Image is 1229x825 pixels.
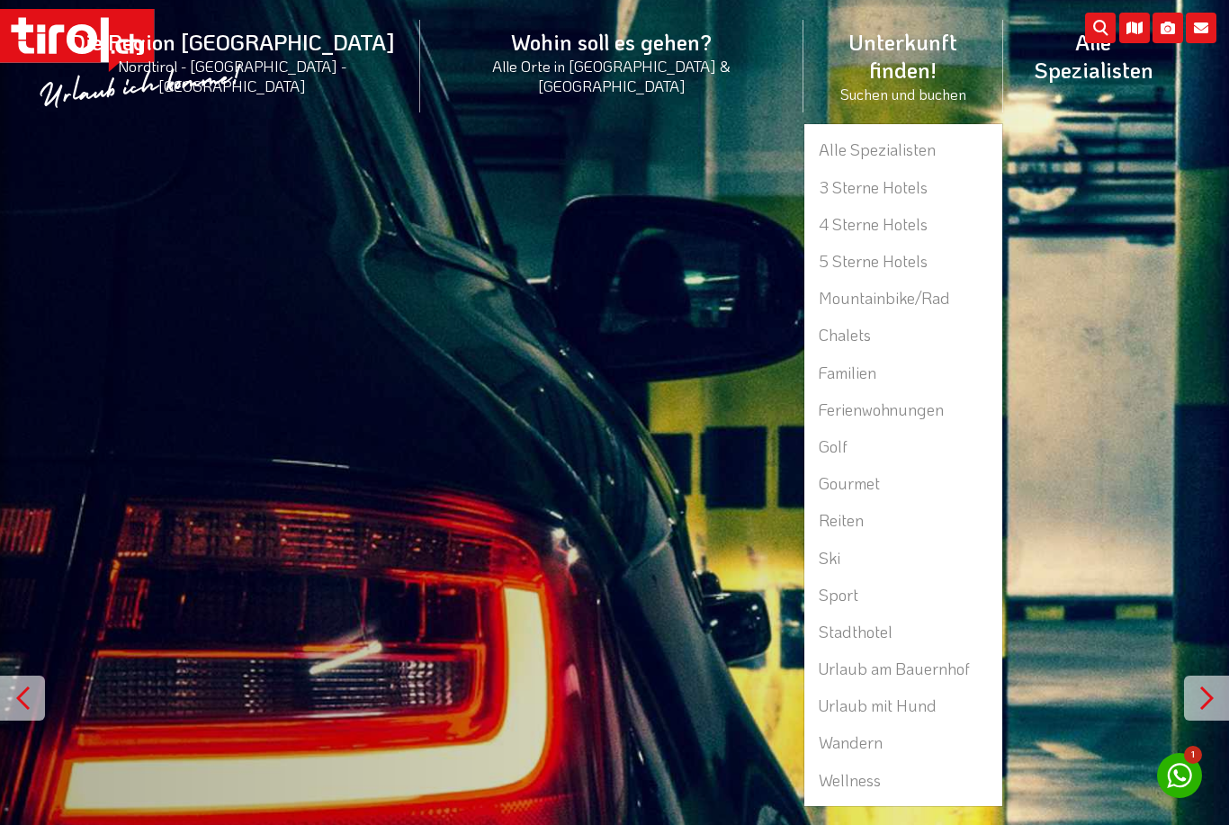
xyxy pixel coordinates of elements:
a: Ski [804,540,1002,577]
a: Chalets [804,317,1002,354]
a: Wellness [804,762,1002,799]
a: Die Region [GEOGRAPHIC_DATA]Nordtirol - [GEOGRAPHIC_DATA] - [GEOGRAPHIC_DATA] [45,8,420,115]
a: Mountainbike/Rad [804,280,1002,317]
small: Suchen und buchen [825,84,982,103]
a: Familien [804,354,1002,391]
small: Nordtirol - [GEOGRAPHIC_DATA] - [GEOGRAPHIC_DATA] [67,56,399,95]
a: 1 [1157,753,1202,798]
a: Gourmet [804,465,1002,502]
i: Karte öffnen [1119,13,1150,43]
a: Wandern [804,724,1002,761]
a: Reiten [804,502,1002,539]
a: Alle Spezialisten [1003,8,1184,103]
a: 4 Sterne Hotels [804,206,1002,243]
span: 1 [1184,746,1202,764]
a: Ferienwohnungen [804,391,1002,428]
a: 5 Sterne Hotels [804,243,1002,280]
i: Fotogalerie [1153,13,1183,43]
a: Urlaub am Bauernhof [804,650,1002,687]
a: Sport [804,577,1002,614]
a: Stadthotel [804,614,1002,650]
a: 3 Sterne Hotels [804,169,1002,206]
a: Golf [804,428,1002,465]
a: Unterkunft finden!Suchen und buchen [803,8,1003,123]
a: Urlaub mit Hund [804,687,1002,724]
a: Alle Spezialisten [804,131,1002,168]
a: Wohin soll es gehen?Alle Orte in [GEOGRAPHIC_DATA] & [GEOGRAPHIC_DATA] [420,8,803,115]
i: Kontakt [1186,13,1216,43]
small: Alle Orte in [GEOGRAPHIC_DATA] & [GEOGRAPHIC_DATA] [442,56,782,95]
